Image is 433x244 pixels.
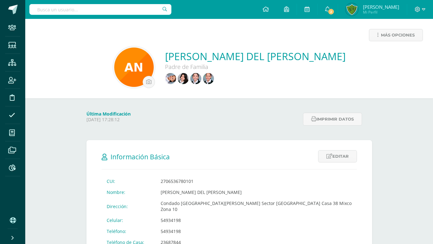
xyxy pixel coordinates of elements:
td: 2706536780101 [156,176,357,187]
span: Mi Perfil [363,9,399,15]
td: Teléfono: [102,226,156,237]
img: a027cb2715fc0bed0e3d53f9a5f0b33d.png [346,3,358,16]
img: aa01b9b4c66aaf9996f9b183711d31bb.png [165,73,176,84]
button: Imprimir datos [303,113,362,126]
a: Más opciones [369,29,423,41]
td: Nombre: [102,187,156,198]
img: 81545285f64a331c3636108bc12f16be.png [190,73,201,84]
div: Padre de Familia [165,63,346,71]
span: Información Básica [110,152,170,161]
img: 06576d994507dd721b676264fb134933.png [178,73,189,84]
span: Más opciones [381,29,415,41]
td: 54934198 [156,226,357,237]
p: [DATE] 17:28:12 [86,117,300,122]
td: Dirección: [102,198,156,215]
a: Editar [318,150,357,162]
span: [PERSON_NAME] [363,4,399,10]
input: Busca un usuario... [29,4,171,15]
img: 012ec07aa7ce21d25c20c603233a8d84.png [114,48,154,87]
h4: Última Modificación [86,111,300,117]
td: [PERSON_NAME] DEL [PERSON_NAME] [156,187,357,198]
a: [PERSON_NAME] DEL [PERSON_NAME] [165,49,346,63]
img: 3040f82e5e257130c57b43cc146d37b5.png [203,73,214,84]
td: CUI: [102,176,156,187]
td: 54934198 [156,215,357,226]
td: Condado [GEOGRAPHIC_DATA][PERSON_NAME] Sector [GEOGRAPHIC_DATA] Casa 38 Mixco Zona 10 [156,198,357,215]
td: Celular: [102,215,156,226]
span: 2 [328,8,335,15]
